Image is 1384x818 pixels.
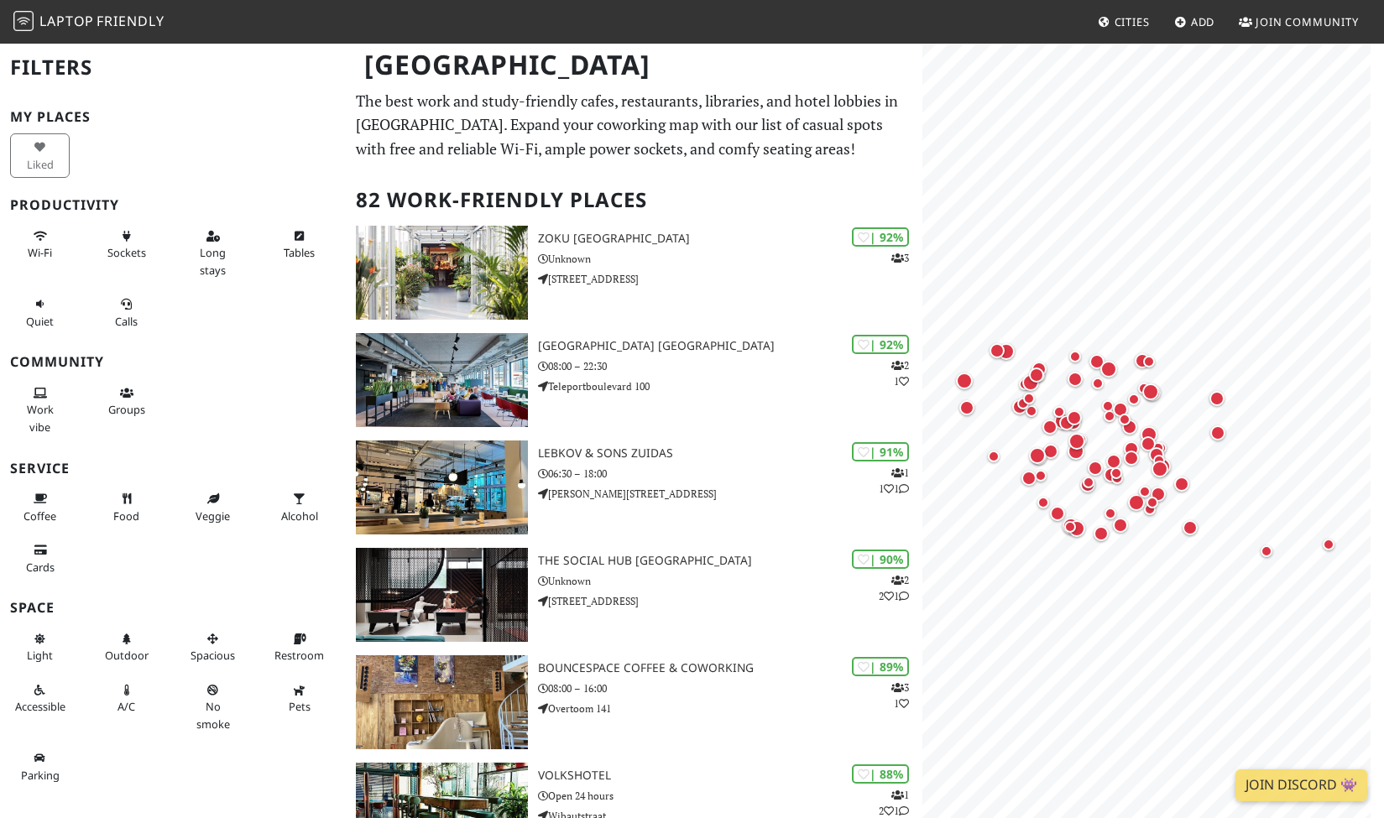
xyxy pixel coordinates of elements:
[1108,403,1141,436] div: Map marker
[852,227,909,247] div: | 92%
[113,508,139,524] span: Food
[1167,7,1222,37] a: Add
[1050,406,1084,440] div: Map marker
[1173,511,1207,544] div: Map marker
[269,676,329,721] button: Pets
[28,245,52,260] span: Stable Wi-Fi
[107,245,146,260] span: Power sockets
[1131,427,1165,461] div: Map marker
[10,536,70,581] button: Cards
[10,485,70,529] button: Coffee
[1142,444,1176,477] div: Map marker
[538,232,922,246] h3: Zoku [GEOGRAPHIC_DATA]
[990,335,1023,368] div: Map marker
[356,226,528,320] img: Zoku Amsterdam
[26,560,55,575] span: Credit cards
[97,222,156,267] button: Sockets
[97,485,156,529] button: Food
[1008,367,1042,401] div: Map marker
[356,655,528,749] img: BounceSpace Coffee & Coworking
[196,508,230,524] span: Veggie
[538,339,922,353] h3: [GEOGRAPHIC_DATA] [GEOGRAPHIC_DATA]
[200,245,226,277] span: Long stays
[1015,394,1048,428] div: Map marker
[1060,425,1094,458] div: Map marker
[1115,441,1148,475] div: Map marker
[1312,528,1345,561] div: Map marker
[852,335,909,354] div: | 92%
[1006,387,1040,420] div: Map marker
[1232,7,1366,37] a: Join Community
[1093,399,1126,433] div: Map marker
[10,109,336,125] h3: My Places
[10,379,70,440] button: Work vibe
[183,676,243,737] button: No smoke
[1091,7,1157,37] a: Cities
[1097,445,1131,478] div: Map marker
[538,486,922,502] p: [PERSON_NAME][STREET_ADDRESS]
[1132,418,1166,451] div: Map marker
[980,334,1014,367] div: Map marker
[1058,340,1092,373] div: Map marker
[1072,466,1105,499] div: Map marker
[10,625,70,670] button: Light
[1058,362,1092,396] div: Map marker
[10,222,70,267] button: Wi-Fi
[538,680,922,696] p: 08:00 – 16:00
[97,625,156,670] button: Outdoor
[1053,510,1087,544] div: Map marker
[105,648,149,663] span: Outdoor area
[1084,517,1118,550] div: Map marker
[118,699,135,714] span: Air conditioned
[10,600,336,616] h3: Space
[1133,492,1167,526] div: Map marker
[274,648,324,663] span: Restroom
[538,661,922,675] h3: BounceSpace Coffee & Coworking
[1104,508,1137,542] div: Map marker
[108,402,145,417] span: Group tables
[1134,375,1167,409] div: Map marker
[1023,438,1057,472] div: Map marker
[891,357,909,389] p: 2 1
[1113,410,1146,444] div: Map marker
[356,440,528,534] img: Lebkov & Sons Zuidas
[1136,376,1169,409] div: Map marker
[15,699,65,714] span: Accessible
[10,354,336,370] h3: Community
[538,446,922,461] h3: Lebkov & Sons Zuidas
[183,485,243,529] button: Veggie
[1022,352,1056,386] div: Map marker
[538,251,922,267] p: Unknown
[346,440,922,534] a: Lebkov & Sons Zuidas | 91% 111 Lebkov & Sons Zuidas 06:30 – 18:00 [PERSON_NAME][STREET_ADDRESS]
[879,572,909,604] p: 2 2 1
[1094,458,1128,492] div: Map marker
[39,12,94,30] span: Laptop
[26,314,54,329] span: Quiet
[1140,438,1173,472] div: Map marker
[1081,367,1115,400] div: Map marker
[351,42,919,88] h1: [GEOGRAPHIC_DATA]
[1014,366,1047,399] div: Map marker
[1100,461,1134,495] div: Map marker
[1132,345,1166,378] div: Map marker
[538,701,922,716] p: Overtoom 141
[10,461,336,477] h3: Service
[356,548,528,642] img: The Social Hub Amsterdam City
[538,788,922,804] p: Open 24 hours
[891,250,909,266] p: 3
[538,378,922,394] p: Teleportboulevard 100
[977,440,1011,473] div: Map marker
[284,245,315,260] span: Work-friendly tables
[1026,486,1060,519] div: Map marker
[1120,486,1153,519] div: Map marker
[10,676,70,721] button: Accessible
[1020,358,1053,392] div: Map marker
[950,391,984,425] div: Map marker
[1191,14,1215,29] span: Add
[538,358,922,374] p: 08:00 – 22:30
[289,699,311,714] span: Pet friendly
[1136,486,1169,519] div: Map marker
[1003,390,1037,424] div: Map marker
[1094,497,1127,530] div: Map marker
[24,508,56,524] span: Coffee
